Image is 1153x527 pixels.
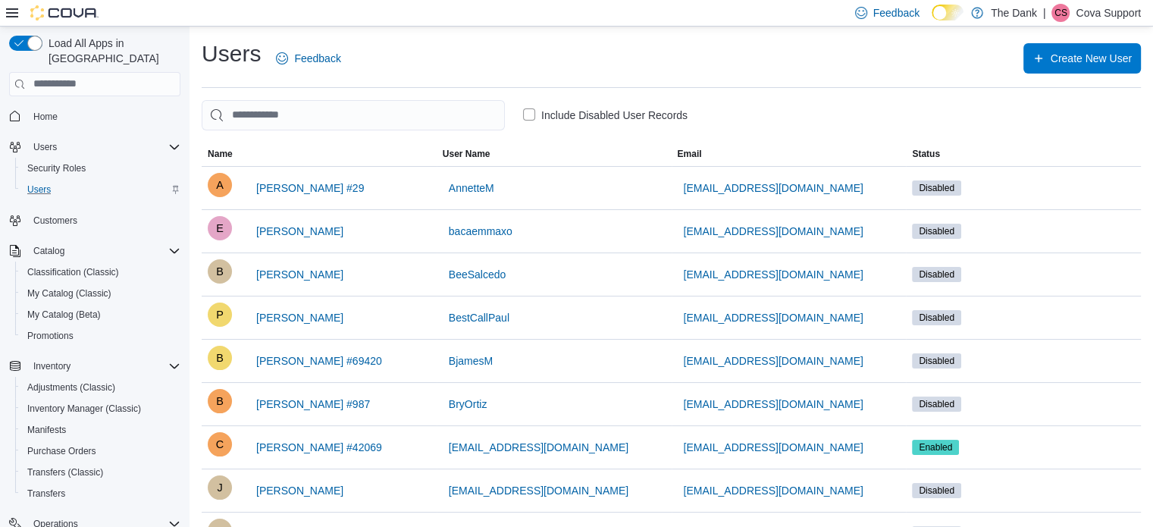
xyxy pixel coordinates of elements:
[3,356,186,377] button: Inventory
[15,179,186,200] button: Users
[21,284,180,303] span: My Catalog (Classic)
[919,181,954,195] span: Disabled
[912,148,940,160] span: Status
[208,389,232,413] div: Bryaney
[216,432,224,456] span: C
[256,483,343,498] span: [PERSON_NAME]
[912,397,961,412] span: Disabled
[919,224,954,238] span: Disabled
[27,266,119,278] span: Classification (Classic)
[919,397,954,411] span: Disabled
[21,463,109,482] a: Transfers (Classic)
[250,475,349,506] button: [PERSON_NAME]
[21,400,147,418] a: Inventory Manager (Classic)
[27,108,64,126] a: Home
[27,403,141,415] span: Inventory Manager (Classic)
[678,432,869,463] button: [EMAIL_ADDRESS][DOMAIN_NAME]
[443,303,515,333] button: BestCallPaul
[208,475,232,500] div: Jackie
[15,398,186,419] button: Inventory Manager (Classic)
[27,212,83,230] a: Customers
[256,440,382,455] span: [PERSON_NAME] #42069
[684,310,863,325] span: [EMAIL_ADDRESS][DOMAIN_NAME]
[21,327,80,345] a: Promotions
[15,304,186,325] button: My Catalog (Beta)
[919,484,954,497] span: Disabled
[684,353,863,369] span: [EMAIL_ADDRESS][DOMAIN_NAME]
[15,158,186,179] button: Security Roles
[256,310,343,325] span: [PERSON_NAME]
[21,159,180,177] span: Security Roles
[449,267,506,282] span: BeeSalcedo
[21,485,71,503] a: Transfers
[684,483,863,498] span: [EMAIL_ADDRESS][DOMAIN_NAME]
[678,475,869,506] button: [EMAIL_ADDRESS][DOMAIN_NAME]
[27,107,180,126] span: Home
[678,303,869,333] button: [EMAIL_ADDRESS][DOMAIN_NAME]
[208,173,232,197] div: Annette
[1076,4,1141,22] p: Cova Support
[30,5,99,20] img: Cova
[21,442,180,460] span: Purchase Orders
[3,105,186,127] button: Home
[21,263,180,281] span: Classification (Classic)
[678,173,869,203] button: [EMAIL_ADDRESS][DOMAIN_NAME]
[27,424,66,436] span: Manifests
[208,259,232,284] div: Brandy
[1023,43,1141,74] button: Create New User
[33,141,57,153] span: Users
[1051,51,1132,66] span: Create New User
[21,421,72,439] a: Manifests
[443,346,499,376] button: BjamesM
[256,224,343,239] span: [PERSON_NAME]
[216,216,224,240] span: E
[250,389,376,419] button: [PERSON_NAME] #987
[250,346,388,376] button: [PERSON_NAME] #69420
[250,432,388,463] button: [PERSON_NAME] #42069
[449,483,628,498] span: [EMAIL_ADDRESS][DOMAIN_NAME]
[15,325,186,347] button: Promotions
[21,378,180,397] span: Adjustments (Classic)
[21,306,180,324] span: My Catalog (Beta)
[912,353,961,369] span: Disabled
[27,242,180,260] span: Catalog
[294,51,340,66] span: Feedback
[27,445,96,457] span: Purchase Orders
[27,330,74,342] span: Promotions
[678,389,869,419] button: [EMAIL_ADDRESS][DOMAIN_NAME]
[256,353,382,369] span: [PERSON_NAME] #69420
[21,378,121,397] a: Adjustments (Classic)
[21,421,180,439] span: Manifests
[216,173,224,197] span: A
[216,303,224,327] span: P
[449,224,512,239] span: bacaemmaxo
[33,215,77,227] span: Customers
[42,36,180,66] span: Load All Apps in [GEOGRAPHIC_DATA]
[33,111,58,123] span: Home
[33,360,70,372] span: Inventory
[1043,4,1046,22] p: |
[3,136,186,158] button: Users
[208,303,232,327] div: Paul
[15,377,186,398] button: Adjustments (Classic)
[21,442,102,460] a: Purchase Orders
[27,138,63,156] button: Users
[449,353,493,369] span: BjamesM
[208,432,232,456] div: Charles
[21,263,125,281] a: Classification (Classic)
[208,216,232,240] div: Emma
[27,162,86,174] span: Security Roles
[443,148,490,160] span: User Name
[27,287,111,300] span: My Catalog (Classic)
[202,39,261,69] h1: Users
[27,309,101,321] span: My Catalog (Beta)
[27,242,70,260] button: Catalog
[21,327,180,345] span: Promotions
[919,268,954,281] span: Disabled
[27,488,65,500] span: Transfers
[27,357,180,375] span: Inventory
[912,180,961,196] span: Disabled
[919,441,952,454] span: Enabled
[21,463,180,482] span: Transfers (Classic)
